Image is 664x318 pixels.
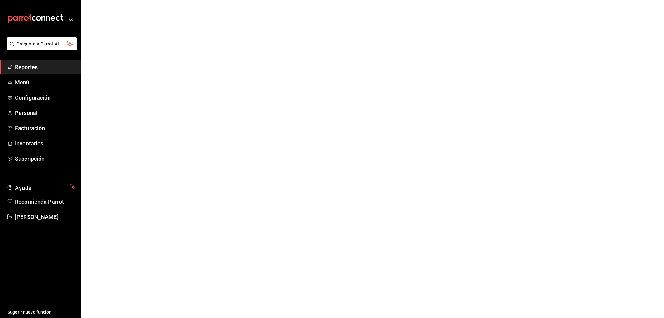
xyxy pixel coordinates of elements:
span: Suscripción [15,154,76,163]
span: Reportes [15,63,76,71]
span: Inventarios [15,139,76,148]
button: open_drawer_menu [68,16,73,21]
span: Sugerir nueva función [7,309,76,316]
span: Menú [15,78,76,87]
span: Personal [15,109,76,117]
span: [PERSON_NAME] [15,213,76,221]
span: Configuración [15,93,76,102]
a: Pregunta a Parrot AI [4,45,77,52]
button: Pregunta a Parrot AI [7,37,77,50]
span: Pregunta a Parrot AI [17,41,67,47]
span: Recomienda Parrot [15,197,76,206]
span: Facturación [15,124,76,132]
span: Ayuda [15,183,68,191]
